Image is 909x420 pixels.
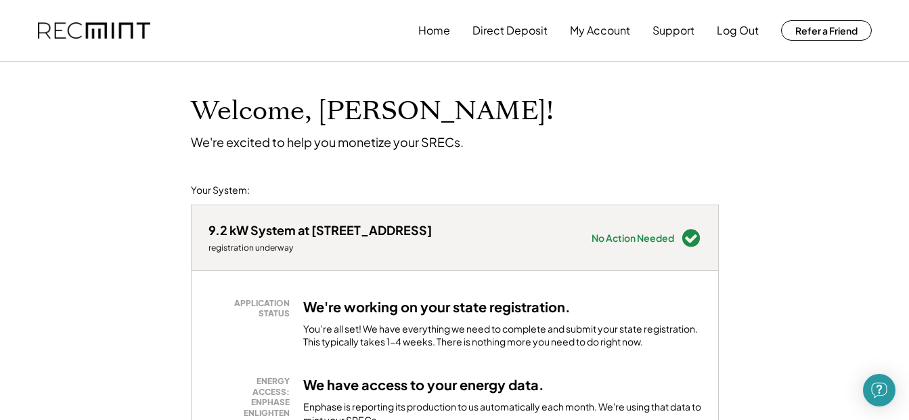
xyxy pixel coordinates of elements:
div: You’re all set! We have everything we need to complete and submit your state registration. This t... [303,322,701,349]
div: No Action Needed [592,233,674,243]
div: registration underway [208,243,432,253]
div: ENERGY ACCESS: ENPHASE ENLIGHTEN [215,376,290,418]
h1: Welcome, [PERSON_NAME]! [191,96,554,127]
h3: We have access to your energy data. [303,376,544,394]
button: Log Out [717,17,759,44]
div: Open Intercom Messenger [863,374,895,406]
div: Your System: [191,184,250,197]
button: Refer a Friend [781,20,872,41]
button: Support [652,17,694,44]
img: recmint-logotype%403x.png [38,22,150,39]
button: My Account [570,17,630,44]
div: 9.2 kW System at [STREET_ADDRESS] [208,222,432,238]
div: APPLICATION STATUS [215,298,290,319]
button: Home [418,17,450,44]
div: We're excited to help you monetize your SRECs. [191,134,464,150]
h3: We're working on your state registration. [303,298,571,316]
button: Direct Deposit [472,17,548,44]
